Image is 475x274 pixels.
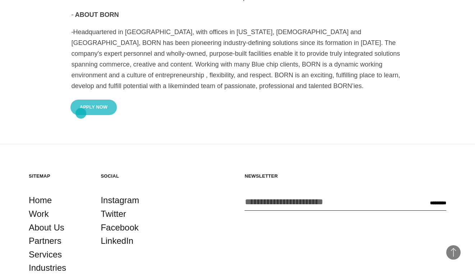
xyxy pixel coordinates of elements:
[29,193,52,207] a: Home
[101,221,138,234] a: Facebook
[101,207,126,221] a: Twitter
[245,173,446,179] h5: Newsletter
[29,221,64,234] a: About Us
[70,100,117,115] button: Apply Now
[101,234,133,248] a: LinkedIn
[101,193,139,207] a: Instagram
[29,234,61,248] a: Partners
[29,248,62,261] a: Services
[29,207,49,221] a: Work
[101,173,158,179] h5: Social
[446,245,461,260] button: Back to Top
[75,11,119,18] strong: ABOUT BORN
[29,173,86,179] h5: Sitemap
